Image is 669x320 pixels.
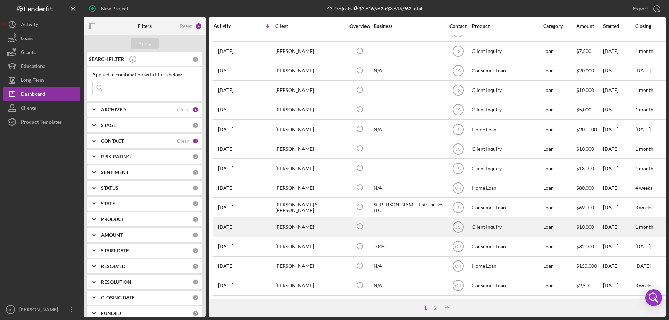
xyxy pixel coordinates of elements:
[374,62,443,80] div: N/A
[576,48,591,54] span: $7,500
[603,257,635,275] div: [DATE]
[192,169,199,175] div: 0
[635,68,651,73] time: [DATE]
[635,243,651,249] time: [DATE]
[3,115,80,129] button: Product Templates
[472,120,541,139] div: Home Loan
[576,107,591,112] span: $5,000
[218,283,233,288] time: 2025-09-19 01:51
[455,225,460,230] text: JS
[218,244,233,249] time: 2025-09-26 17:27
[635,107,653,112] time: 1 month
[101,295,135,301] b: CLOSING DATE
[192,56,199,62] div: 0
[472,257,541,275] div: Home Loan
[576,87,594,93] span: $10,000
[626,2,666,16] button: Export
[603,198,635,217] div: [DATE]
[275,62,345,80] div: [PERSON_NAME]
[101,217,124,222] b: PRODUCT
[603,120,635,139] div: [DATE]
[543,140,576,158] div: Loan
[218,87,233,93] time: 2025-10-01 21:30
[21,17,38,33] div: Activity
[543,218,576,236] div: Loan
[101,232,123,238] b: AMOUNT
[275,179,345,197] div: [PERSON_NAME]
[472,237,541,256] div: Consumer Loan
[543,101,576,119] div: Loan
[192,122,199,128] div: 0
[3,31,80,45] a: Loans
[192,310,199,317] div: 0
[218,127,233,132] time: 2025-10-01 15:14
[576,204,594,210] span: $69,000
[603,159,635,178] div: [DATE]
[543,237,576,256] div: Loan
[275,23,345,29] div: Client
[218,107,233,112] time: 2025-10-01 15:26
[374,179,443,197] div: N/A
[576,165,594,171] span: $18,000
[455,88,460,93] text: JS
[352,6,383,11] div: $3,616,962
[275,218,345,236] div: [PERSON_NAME]
[192,201,199,207] div: 0
[275,198,345,217] div: [PERSON_NAME] St [PERSON_NAME]
[101,2,128,16] div: New Project
[576,243,594,249] span: $32,000
[89,56,124,62] b: SEARCH FILTER
[472,179,541,197] div: Home Loan
[472,23,541,29] div: Product
[543,276,576,295] div: Loan
[603,101,635,119] div: [DATE]
[17,303,63,318] div: [PERSON_NAME]
[21,31,33,47] div: Loans
[421,305,430,311] div: 1
[3,17,80,31] a: Activity
[472,198,541,217] div: Consumer Loan
[21,59,47,75] div: Educational
[101,264,125,269] b: RESOLVED
[576,146,594,152] span: $10,000
[374,237,443,256] div: 0045
[455,166,460,171] text: JS
[635,165,653,171] time: 1 month
[635,126,651,132] time: [DATE]
[635,146,653,152] time: 1 month
[195,23,202,30] div: 4
[275,120,345,139] div: [PERSON_NAME]
[8,308,12,312] text: JS
[472,42,541,61] div: Client Inquiry
[131,38,159,49] button: Apply
[275,101,345,119] div: [PERSON_NAME]
[576,263,597,269] span: $150,000
[374,120,443,139] div: N/A
[455,186,461,190] text: CH
[455,147,460,151] text: JS
[576,185,594,191] span: $80,000
[3,73,80,87] button: Long-Term
[177,107,189,112] div: Clear
[576,224,594,230] span: $10,000
[3,87,80,101] button: Dashboard
[218,224,233,230] time: 2025-09-26 20:34
[275,81,345,100] div: [PERSON_NAME]
[455,49,460,54] text: JS
[633,2,648,16] div: Export
[21,45,36,61] div: Grants
[275,237,345,256] div: [PERSON_NAME]
[374,198,443,217] div: St [PERSON_NAME] Enterprises LLC
[327,6,422,11] div: 43 Projects • $3,616,962 Total
[192,295,199,301] div: 0
[445,23,471,29] div: Contact
[635,204,652,210] time: 3 weeks
[603,179,635,197] div: [DATE]
[192,185,199,191] div: 0
[3,45,80,59] button: Grants
[192,263,199,270] div: 0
